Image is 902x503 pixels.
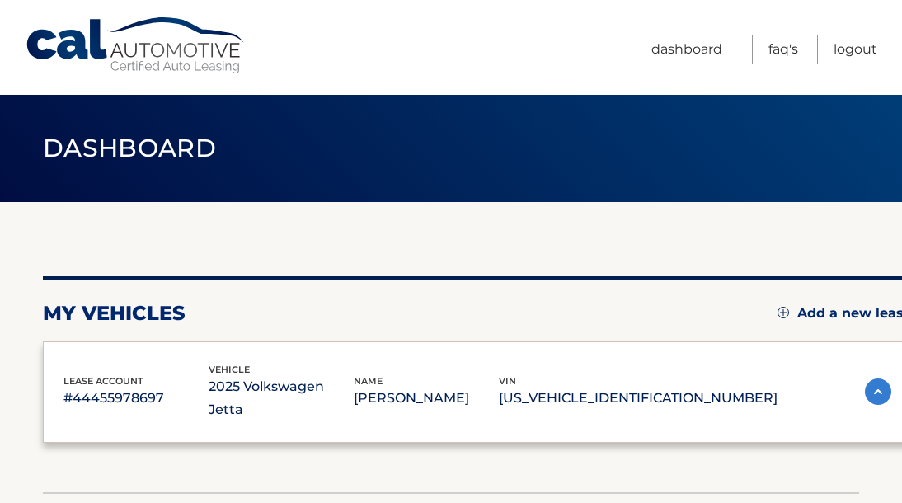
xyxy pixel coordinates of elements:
[43,133,216,163] span: Dashboard
[778,307,789,318] img: add.svg
[63,375,143,387] span: lease account
[354,375,383,387] span: name
[354,387,499,410] p: [PERSON_NAME]
[865,378,891,405] img: accordion-active.svg
[25,16,247,75] a: Cal Automotive
[499,387,778,410] p: [US_VEHICLE_IDENTIFICATION_NUMBER]
[209,364,250,375] span: vehicle
[63,387,209,410] p: #44455978697
[768,35,798,64] a: FAQ's
[499,375,516,387] span: vin
[834,35,877,64] a: Logout
[651,35,722,64] a: Dashboard
[209,375,354,421] p: 2025 Volkswagen Jetta
[43,301,186,326] h2: my vehicles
